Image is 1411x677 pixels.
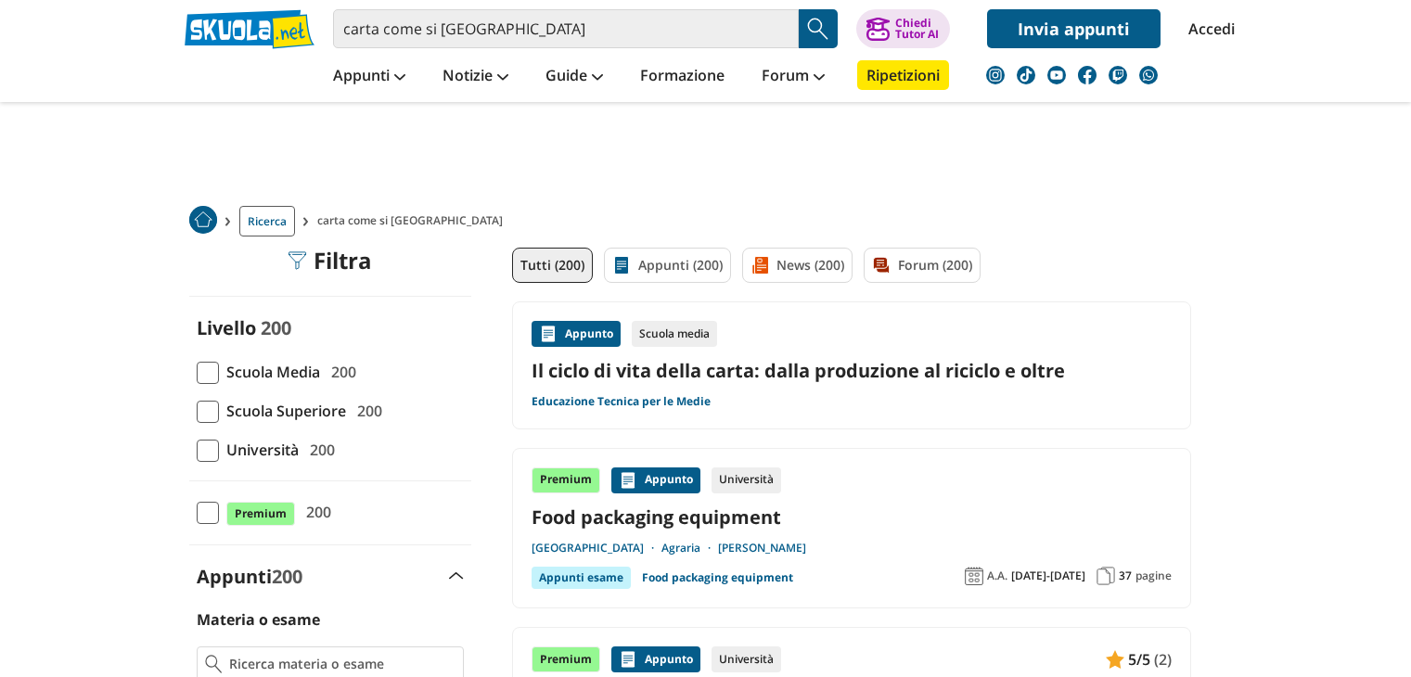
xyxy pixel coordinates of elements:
[611,646,700,672] div: Appunto
[712,467,781,493] div: Università
[541,60,608,94] a: Guide
[987,9,1161,48] a: Invia appunti
[804,15,832,43] img: Cerca appunti, riassunti o versioni
[1011,568,1085,583] span: [DATE]-[DATE]
[661,541,718,556] a: Agraria
[512,248,593,283] a: Tutti (200)
[864,248,981,283] a: Forum (200)
[718,541,806,556] a: [PERSON_NAME]
[1078,66,1097,84] img: facebook
[532,505,1172,530] a: Food packaging equipment
[1106,650,1124,669] img: Appunti contenuto
[532,358,1172,383] a: Il ciclo di vita della carta: dalla produzione al riciclo e oltre
[197,609,320,630] label: Materia o esame
[324,360,356,384] span: 200
[350,399,382,423] span: 200
[229,655,455,673] input: Ricerca materia o esame
[328,60,410,94] a: Appunti
[532,394,711,409] a: Educazione Tecnica per le Medie
[757,60,829,94] a: Forum
[219,399,346,423] span: Scuola Superiore
[619,650,637,669] img: Appunti contenuto
[1139,66,1158,84] img: WhatsApp
[712,646,781,672] div: Università
[1128,647,1150,671] span: 5/5
[750,256,769,275] img: News filtro contenuto
[333,9,799,48] input: Cerca appunti, riassunti o versioni
[205,655,223,673] img: Ricerca materia o esame
[261,315,291,340] span: 200
[219,360,320,384] span: Scuola Media
[197,315,256,340] label: Livello
[1135,568,1172,583] span: pagine
[288,251,306,270] img: Filtra filtri mobile
[856,9,950,48] button: ChiediTutor AI
[189,206,217,234] img: Home
[1047,66,1066,84] img: youtube
[532,646,600,672] div: Premium
[1097,567,1115,585] img: Pagine
[239,206,295,236] a: Ricerca
[1188,9,1227,48] a: Accedi
[986,66,1005,84] img: instagram
[532,541,661,556] a: [GEOGRAPHIC_DATA]
[189,206,217,236] a: Home
[1017,66,1035,84] img: tiktok
[604,248,731,283] a: Appunti (200)
[965,567,983,585] img: Anno accademico
[449,572,464,580] img: Apri e chiudi sezione
[438,60,513,94] a: Notizie
[532,467,600,493] div: Premium
[857,60,949,90] a: Ripetizioni
[895,18,939,40] div: Chiedi Tutor AI
[197,564,302,589] label: Appunti
[317,206,510,236] span: carta come si [GEOGRAPHIC_DATA]
[742,248,853,283] a: News (200)
[532,567,631,589] div: Appunti esame
[272,564,302,589] span: 200
[1119,568,1132,583] span: 37
[987,568,1007,583] span: A.A.
[219,438,299,462] span: Università
[532,321,621,347] div: Appunto
[1109,66,1127,84] img: twitch
[288,248,372,274] div: Filtra
[612,256,631,275] img: Appunti filtro contenuto
[539,325,558,343] img: Appunti contenuto
[632,321,717,347] div: Scuola media
[872,256,891,275] img: Forum filtro contenuto
[299,500,331,524] span: 200
[619,471,637,490] img: Appunti contenuto
[635,60,729,94] a: Formazione
[642,567,793,589] a: Food packaging equipment
[799,9,838,48] button: Search Button
[302,438,335,462] span: 200
[611,467,700,493] div: Appunto
[1154,647,1172,671] span: (2)
[226,502,295,526] span: Premium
